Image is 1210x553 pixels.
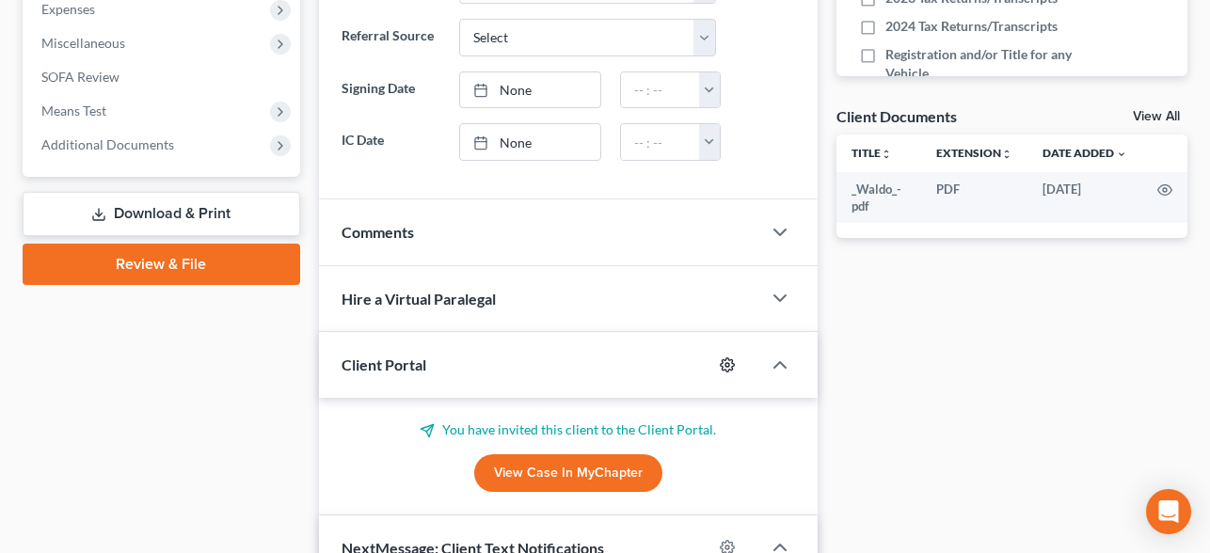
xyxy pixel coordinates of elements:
[342,290,496,308] span: Hire a Virtual Paralegal
[621,124,700,160] input: -- : --
[1146,489,1191,534] div: Open Intercom Messenger
[41,103,106,118] span: Means Test
[342,420,795,439] p: You have invited this client to the Client Portal.
[342,223,414,241] span: Comments
[23,244,300,285] a: Review & File
[332,71,451,109] label: Signing Date
[41,136,174,152] span: Additional Documents
[621,72,700,108] input: -- : --
[41,1,95,17] span: Expenses
[1027,172,1142,224] td: [DATE]
[342,355,426,373] span: Client Portal
[1116,149,1127,160] i: expand_more
[836,106,957,126] div: Client Documents
[23,192,300,236] a: Download & Print
[881,149,892,160] i: unfold_more
[1001,149,1012,160] i: unfold_more
[474,454,662,492] a: View Case in MyChapter
[921,172,1027,224] td: PDF
[332,123,451,161] label: IC Date
[1133,110,1180,123] a: View All
[41,69,119,85] span: SOFA Review
[460,124,600,160] a: None
[332,19,451,56] label: Referral Source
[460,72,600,108] a: None
[885,17,1058,36] span: 2024 Tax Returns/Transcripts
[41,35,125,51] span: Miscellaneous
[26,60,300,94] a: SOFA Review
[1043,146,1127,160] a: Date Added expand_more
[836,172,921,224] td: _Waldo_-pdf
[852,146,892,160] a: Titleunfold_more
[885,45,1084,83] span: Registration and/or Title for any Vehicle
[936,146,1012,160] a: Extensionunfold_more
